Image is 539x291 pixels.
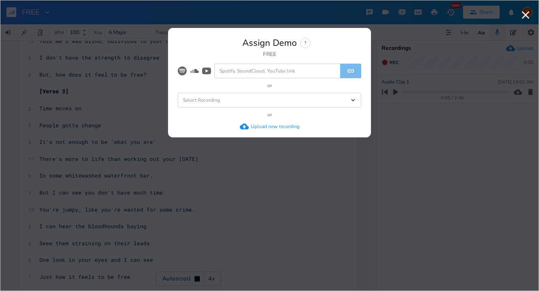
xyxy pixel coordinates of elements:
input: Spotify, SoundCloud, YouTube link [214,64,340,78]
span: Select Recording [183,98,220,103]
div: Upload new recording [251,123,300,130]
div: FREE [263,51,276,57]
div: or [267,112,272,117]
div: Assign Demo [242,39,297,47]
div: or [267,83,272,88]
button: Link Demo [340,64,361,78]
div: ? [300,38,310,48]
button: Upload new recording [240,122,300,131]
